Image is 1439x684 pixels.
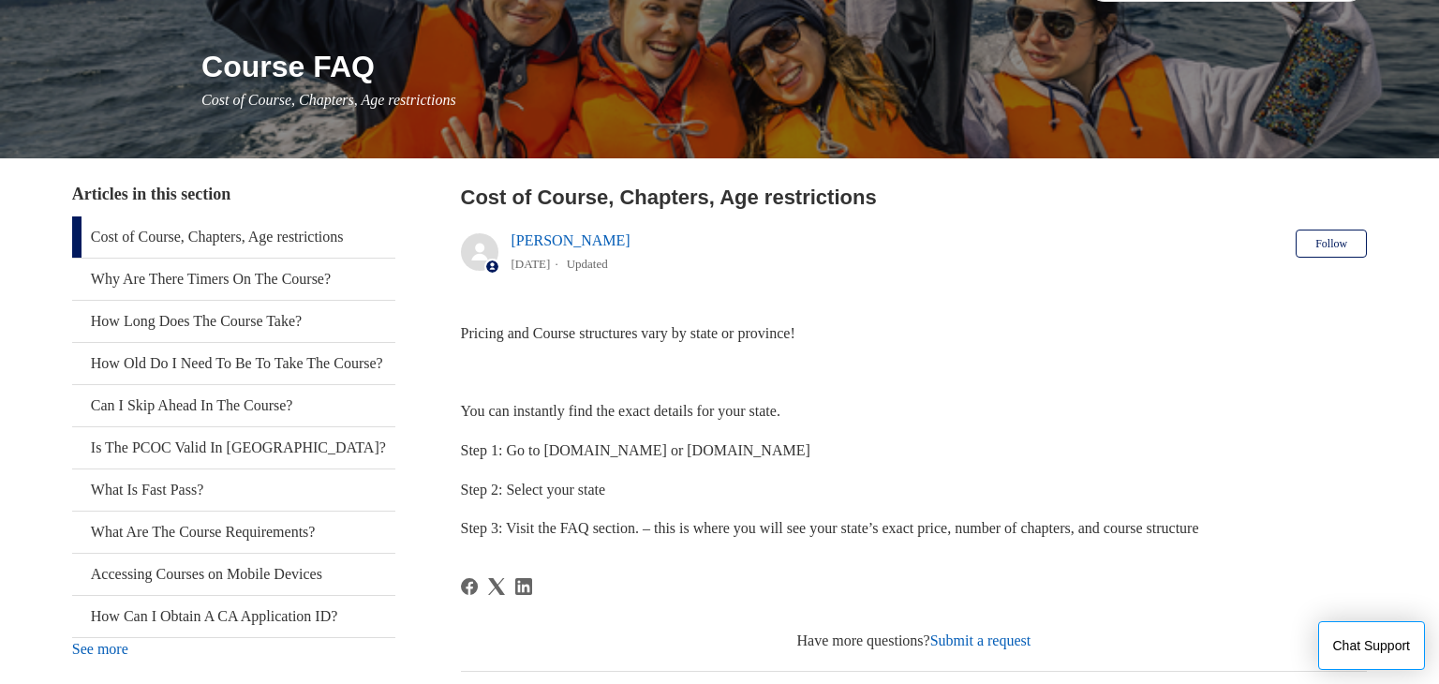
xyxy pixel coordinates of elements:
a: Accessing Courses on Mobile Devices [72,554,396,595]
a: How Can I Obtain A CA Application ID? [72,596,396,637]
a: Cost of Course, Chapters, Age restrictions [72,216,396,258]
a: What Is Fast Pass? [72,469,396,511]
span: Pricing and Course structures vary by state or province! [461,325,795,341]
span: Cost of Course, Chapters, Age restrictions [201,92,456,108]
svg: Share this page on Facebook [461,578,478,595]
h1: Course FAQ [201,44,1367,89]
time: 04/08/2025, 13:01 [512,257,551,271]
span: Step 1: Go to [DOMAIN_NAME] or [DOMAIN_NAME] [461,442,810,458]
span: Articles in this section [72,185,230,203]
a: How Old Do I Need To Be To Take The Course? [72,343,396,384]
a: Facebook [461,578,478,595]
a: X Corp [488,578,505,595]
svg: Share this page on X Corp [488,578,505,595]
a: What Are The Course Requirements? [72,512,396,553]
li: Updated [567,257,608,271]
span: You can instantly find the exact details for your state. [461,403,780,419]
svg: Share this page on LinkedIn [515,578,532,595]
button: Chat Support [1318,621,1426,670]
a: LinkedIn [515,578,532,595]
span: Step 3: Visit the FAQ section. – this is where you will see your state’s exact price, number of c... [461,520,1199,536]
a: Can I Skip Ahead In The Course? [72,385,396,426]
a: Submit a request [930,632,1031,648]
a: [PERSON_NAME] [512,232,630,248]
a: How Long Does The Course Take? [72,301,396,342]
a: Why Are There Timers On The Course? [72,259,396,300]
div: Have more questions? [461,630,1368,652]
a: See more [72,641,128,657]
a: Is The PCOC Valid In [GEOGRAPHIC_DATA]? [72,427,396,468]
button: Follow Article [1296,230,1367,258]
h2: Cost of Course, Chapters, Age restrictions [461,182,1368,213]
span: Step 2: Select your state [461,482,606,498]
